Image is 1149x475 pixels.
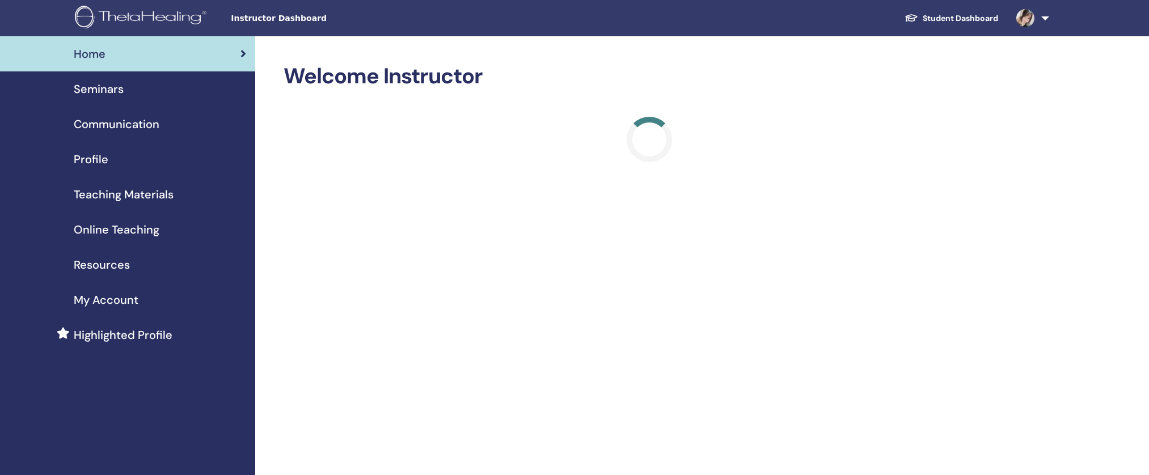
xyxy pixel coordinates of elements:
span: Highlighted Profile [74,326,172,343]
a: Student Dashboard [895,8,1007,29]
img: graduation-cap-white.svg [905,13,918,23]
span: Teaching Materials [74,186,174,203]
h2: Welcome Instructor [284,63,1015,90]
span: My Account [74,291,138,308]
span: Resources [74,256,130,273]
span: Communication [74,116,159,133]
img: logo.png [75,6,210,31]
span: Profile [74,151,108,168]
span: Instructor Dashboard [231,12,401,24]
span: Home [74,45,105,62]
span: Online Teaching [74,221,159,238]
span: Seminars [74,80,124,97]
img: default.jpg [1016,9,1034,27]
